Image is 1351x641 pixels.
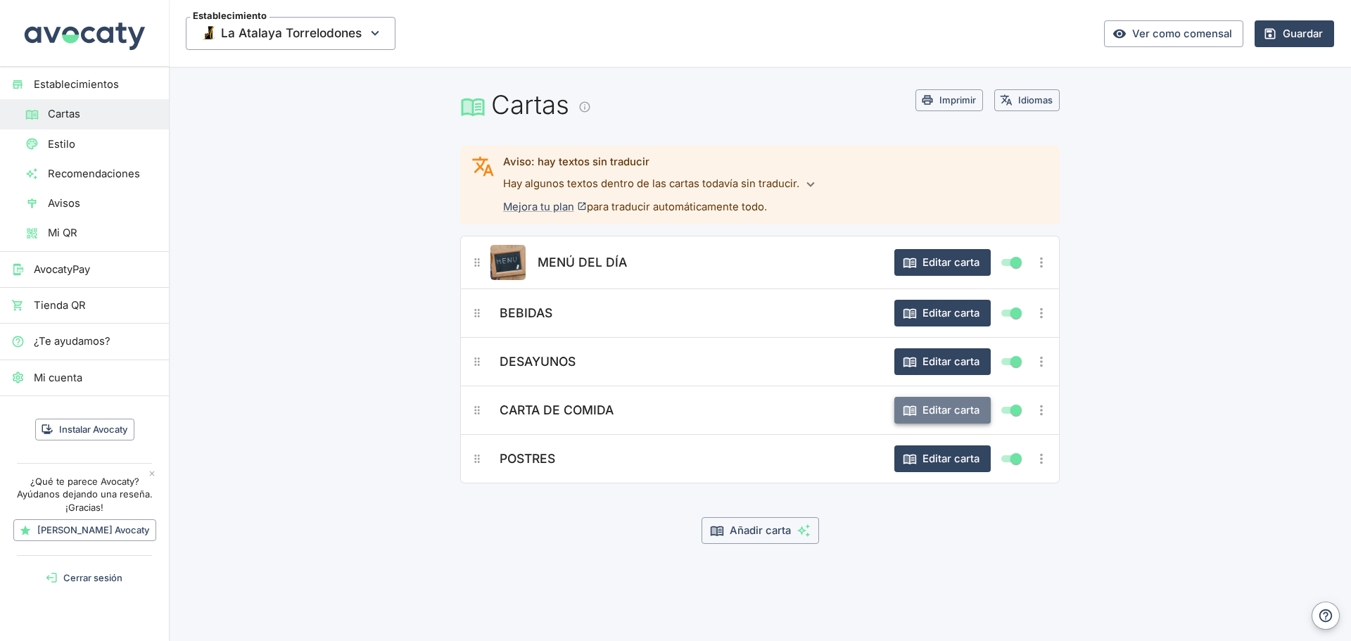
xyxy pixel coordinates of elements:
[1008,254,1025,271] span: Mostrar / ocultar
[48,166,158,182] span: Recomendaciones
[48,225,158,241] span: Mi QR
[13,519,156,541] a: [PERSON_NAME] Avocaty
[500,303,552,323] span: BEBIDAS
[1030,448,1053,470] button: Más opciones
[894,348,991,375] button: Editar carta
[35,419,134,440] button: Instalar Avocaty
[500,352,576,372] span: DESAYUNOS
[48,137,158,152] span: Estilo
[894,445,991,472] button: Editar carta
[575,97,595,118] button: Información
[538,253,627,272] span: MENÚ DEL DÍA
[467,253,488,273] button: ¿A qué carta?
[186,17,395,49] button: EstablecimientoThumbnailLa Atalaya Torrelodones
[894,249,991,276] button: Editar carta
[500,400,614,420] span: CARTA DE COMIDA
[496,395,617,426] button: CARTA DE COMIDA
[503,173,1049,196] p: Hay algunos textos dentro de las cartas todavía sin traducir.
[496,443,559,474] button: POSTRES
[1312,602,1340,630] button: Ayuda y contacto
[496,346,579,377] button: DESAYUNOS
[490,245,526,280] img: MENÚ DEL DÍA
[48,196,158,211] span: Avisos
[915,89,983,111] button: Imprimir
[201,26,215,40] img: Thumbnail
[1008,305,1025,322] span: Mostrar / ocultar
[190,11,269,20] span: Establecimiento
[1008,402,1025,419] span: Mostrar / ocultar
[34,370,158,386] span: Mi cuenta
[34,262,158,277] span: AvocatyPay
[6,567,163,589] button: Cerrar sesión
[34,298,158,313] span: Tienda QR
[13,475,156,514] p: ¿Qué te parece Avocaty? Ayúdanos dejando una reseña. ¡Gracias!
[1030,350,1053,373] button: Más opciones
[496,298,556,329] button: BEBIDAS
[503,154,1049,170] div: Aviso: hay textos sin traducir
[894,397,991,424] button: Editar carta
[1008,450,1025,467] span: Mostrar / ocultar
[702,517,819,544] button: Añadir carta
[534,247,630,278] button: MENÚ DEL DÍA
[490,245,526,280] button: Editar producto
[1030,399,1053,421] button: Más opciones
[503,199,1049,215] p: para traducir automáticamente todo.
[186,17,395,49] span: La Atalaya Torrelodones
[894,300,991,326] button: Editar carta
[1008,353,1025,370] span: Mostrar / ocultar
[34,334,158,349] span: ¿Te ayudamos?
[503,201,588,213] a: Mejora tu plan
[1030,251,1053,274] button: Más opciones
[48,106,158,122] span: Cartas
[221,23,362,44] span: La Atalaya Torrelodones
[467,303,488,324] button: ¿A qué carta?
[467,352,488,372] button: ¿A qué carta?
[467,400,488,421] button: ¿A qué carta?
[994,89,1060,111] button: Idiomas
[1030,302,1053,324] button: Más opciones
[34,77,158,92] span: Establecimientos
[467,449,488,469] button: ¿A qué carta?
[460,89,915,120] h1: Cartas
[1255,20,1334,47] button: Guardar
[500,449,555,469] span: POSTRES
[1104,20,1243,47] a: Ver como comensal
